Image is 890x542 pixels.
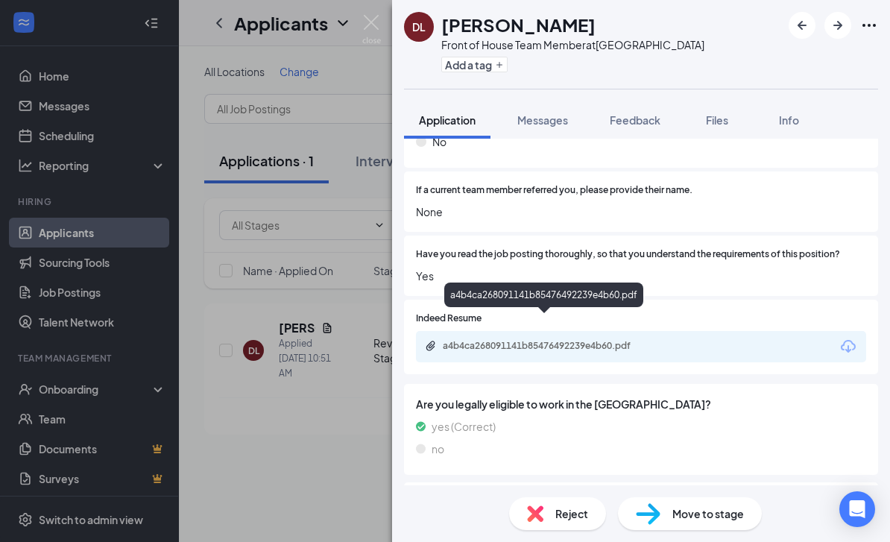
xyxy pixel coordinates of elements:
[416,248,840,262] span: Have you read the job posting thoroughly, so that you understand the requirements of this position?
[432,418,496,435] span: yes (Correct)
[419,113,476,127] span: Application
[416,268,866,284] span: Yes
[412,19,426,34] div: DL
[824,12,851,39] button: ArrowRight
[555,505,588,522] span: Reject
[425,340,437,352] svg: Paperclip
[416,312,482,326] span: Indeed Resume
[432,441,444,457] span: no
[517,113,568,127] span: Messages
[441,12,596,37] h1: [PERSON_NAME]
[441,57,508,72] button: PlusAdd a tag
[672,505,744,522] span: Move to stage
[610,113,660,127] span: Feedback
[416,204,866,220] span: None
[860,16,878,34] svg: Ellipses
[444,283,643,307] div: a4b4ca268091141b85476492239e4b60.pdf
[495,60,504,69] svg: Plus
[416,396,866,412] span: Are you legally eligible to work in the [GEOGRAPHIC_DATA]?
[425,340,666,354] a: Paperclipa4b4ca268091141b85476492239e4b60.pdf
[839,491,875,527] div: Open Intercom Messenger
[441,37,704,52] div: Front of House Team Member at [GEOGRAPHIC_DATA]
[839,338,857,356] svg: Download
[793,16,811,34] svg: ArrowLeftNew
[789,12,815,39] button: ArrowLeftNew
[432,133,446,150] span: No
[416,183,692,198] span: If a current team member referred you, please provide their name.
[829,16,847,34] svg: ArrowRight
[706,113,728,127] span: Files
[443,340,651,352] div: a4b4ca268091141b85476492239e4b60.pdf
[779,113,799,127] span: Info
